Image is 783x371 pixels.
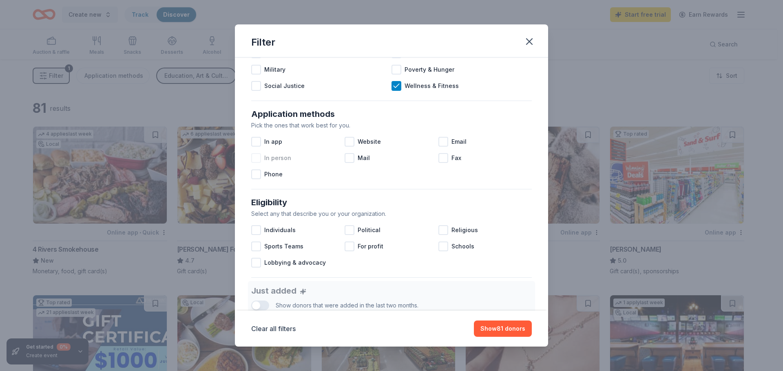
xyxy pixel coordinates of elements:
[251,108,532,121] div: Application methods
[358,153,370,163] span: Mail
[264,81,305,91] span: Social Justice
[264,169,283,179] span: Phone
[251,196,532,209] div: Eligibility
[405,81,459,91] span: Wellness & Fitness
[251,36,275,49] div: Filter
[251,209,532,219] div: Select any that describe you or your organization.
[264,225,296,235] span: Individuals
[451,225,478,235] span: Religious
[264,258,326,268] span: Lobbying & advocacy
[358,137,381,147] span: Website
[251,121,532,130] div: Pick the ones that work best for you.
[251,324,296,334] button: Clear all filters
[358,225,380,235] span: Political
[358,241,383,251] span: For profit
[474,321,532,337] button: Show81 donors
[264,153,291,163] span: In person
[451,241,474,251] span: Schools
[405,65,454,75] span: Poverty & Hunger
[451,137,467,147] span: Email
[264,65,285,75] span: Military
[451,153,461,163] span: Fax
[264,241,303,251] span: Sports Teams
[264,137,282,147] span: In app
